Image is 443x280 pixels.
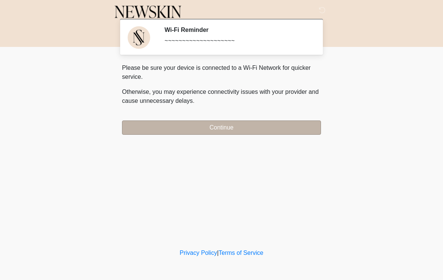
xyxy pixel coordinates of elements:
p: Otherwise, you may experience connectivity issues with your provider and cause unnecessary delays [122,87,321,105]
h2: Wi-Fi Reminder [164,26,310,33]
button: Continue [122,120,321,135]
div: ~~~~~~~~~~~~~~~~~~~~ [164,36,310,45]
img: Agent Avatar [128,26,150,49]
img: Newskin Logo [115,6,181,18]
a: Privacy Policy [180,250,217,256]
p: Please be sure your device is connected to a Wi-Fi Network for quicker service. [122,63,321,81]
span: . [193,98,194,104]
a: | [217,250,218,256]
a: Terms of Service [218,250,263,256]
